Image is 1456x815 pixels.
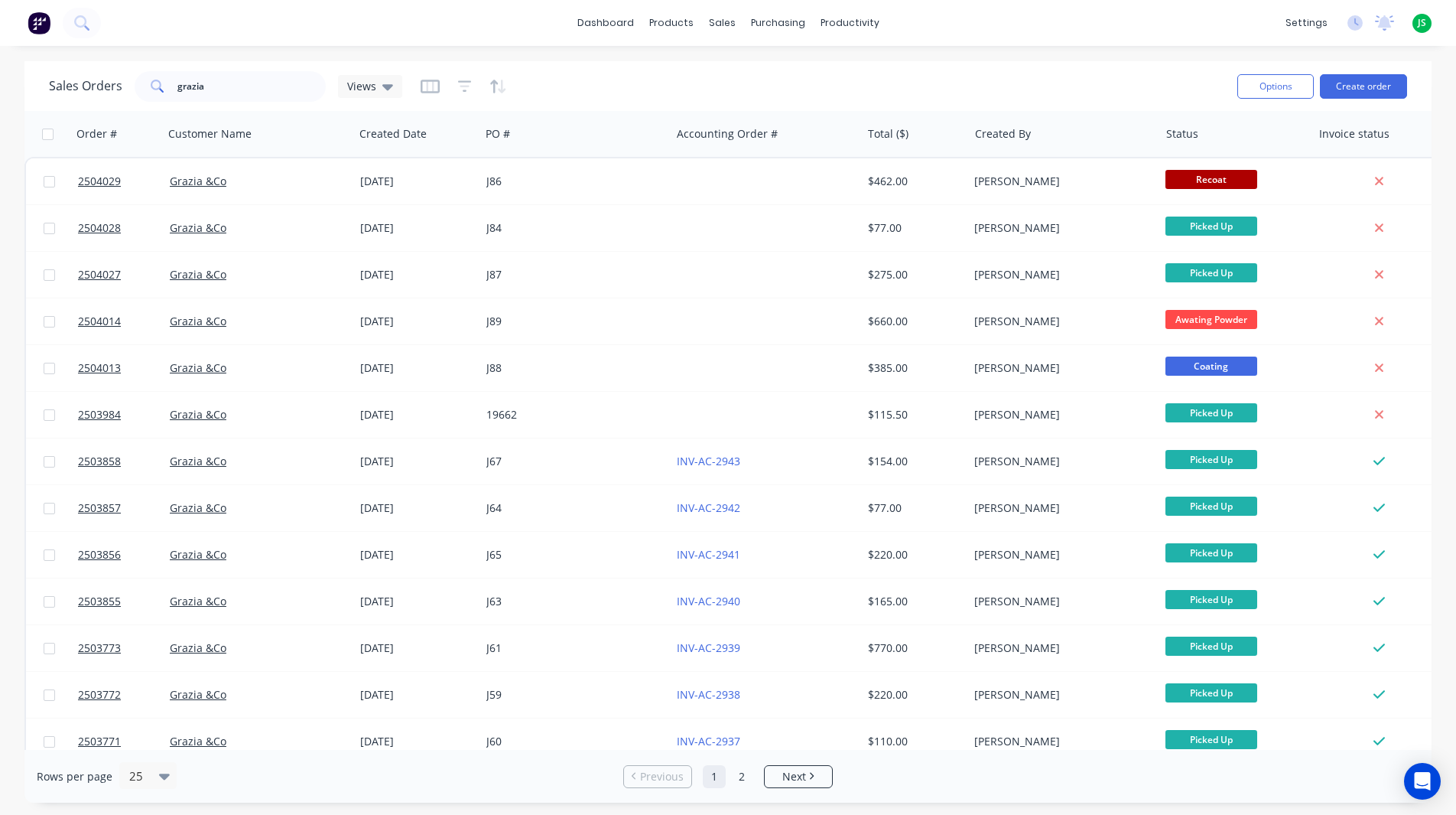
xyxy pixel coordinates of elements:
div: [DATE] [360,500,474,516]
a: 2504014 [78,298,170,344]
div: [PERSON_NAME] [974,641,1144,656]
span: 2503773 [78,641,121,656]
div: [PERSON_NAME] [974,500,1144,516]
a: 2503858 [78,438,170,484]
span: Recoat [1165,170,1257,189]
div: J64 [486,500,656,516]
a: 2503984 [78,392,170,438]
div: J88 [486,360,656,376]
span: Picked Up [1165,263,1257,282]
div: $115.50 [868,407,957,422]
a: Grazia &Co [170,314,226,328]
a: Grazia &Co [170,500,226,515]
div: [DATE] [360,547,474,562]
div: [DATE] [360,594,474,609]
a: Grazia &Co [170,687,226,702]
span: Coating [1165,357,1257,376]
input: Search... [177,71,327,102]
div: $385.00 [868,360,957,376]
span: Picked Up [1165,590,1257,609]
a: INV-AC-2941 [677,547,740,562]
div: [PERSON_NAME] [974,407,1144,422]
span: Views [347,78,376,94]
div: $77.00 [868,220,957,236]
div: J65 [486,547,656,562]
div: Created Date [359,126,427,142]
a: INV-AC-2942 [677,500,740,515]
div: $275.00 [868,267,957,282]
div: $220.00 [868,547,957,562]
button: Options [1237,74,1314,99]
a: Grazia &Co [170,641,226,655]
div: $110.00 [868,734,957,749]
a: 2503855 [78,579,170,624]
div: [DATE] [360,454,474,469]
div: Invoice status [1319,126,1389,142]
a: 2504013 [78,345,170,391]
a: Previous page [624,769,691,784]
span: Picked Up [1165,730,1257,749]
a: 2503771 [78,719,170,764]
a: Grazia &Co [170,267,226,282]
div: [PERSON_NAME] [974,314,1144,329]
span: Awating Powder [1165,310,1257,329]
a: Grazia &Co [170,547,226,562]
button: Create order [1320,74,1407,99]
div: [DATE] [360,734,474,749]
div: Created By [975,126,1031,142]
div: Customer Name [168,126,252,142]
a: Page 1 is your current page [703,765,726,788]
a: INV-AC-2937 [677,734,740,748]
div: [DATE] [360,687,474,703]
div: J87 [486,267,656,282]
div: sales [701,11,743,34]
span: 2503856 [78,547,121,562]
div: productivity [813,11,887,34]
a: Grazia &Co [170,594,226,608]
span: Picked Up [1165,403,1257,422]
span: 2503858 [78,454,121,469]
a: 2504027 [78,252,170,298]
span: Picked Up [1165,683,1257,703]
a: Grazia &Co [170,360,226,375]
span: Picked Up [1165,450,1257,469]
div: J67 [486,454,656,469]
div: [PERSON_NAME] [974,267,1144,282]
div: J86 [486,174,656,189]
a: 2504029 [78,158,170,204]
div: PO # [486,126,510,142]
span: 2503772 [78,687,121,703]
div: Open Intercom Messenger [1404,763,1441,800]
div: [PERSON_NAME] [974,220,1144,236]
div: $462.00 [868,174,957,189]
div: 19662 [486,407,656,422]
div: Status [1166,126,1198,142]
a: Grazia &Co [170,454,226,468]
a: 2504028 [78,205,170,251]
a: 2503857 [78,485,170,531]
span: Rows per page [37,769,112,784]
div: $770.00 [868,641,957,656]
div: [PERSON_NAME] [974,454,1144,469]
span: Picked Up [1165,217,1257,236]
div: [PERSON_NAME] [974,734,1144,749]
div: $154.00 [868,454,957,469]
span: 2503984 [78,407,121,422]
a: Next page [765,769,832,784]
span: 2504014 [78,314,121,329]
div: J84 [486,220,656,236]
div: [PERSON_NAME] [974,594,1144,609]
a: Grazia &Co [170,734,226,748]
a: INV-AC-2943 [677,454,740,468]
a: INV-AC-2940 [677,594,740,608]
span: 2504029 [78,174,121,189]
div: settings [1278,11,1335,34]
div: [DATE] [360,314,474,329]
span: Next [782,769,806,784]
div: $220.00 [868,687,957,703]
a: 2503773 [78,625,170,671]
div: [PERSON_NAME] [974,687,1144,703]
span: 2504028 [78,220,121,236]
a: Grazia &Co [170,220,226,235]
div: $77.00 [868,500,957,516]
